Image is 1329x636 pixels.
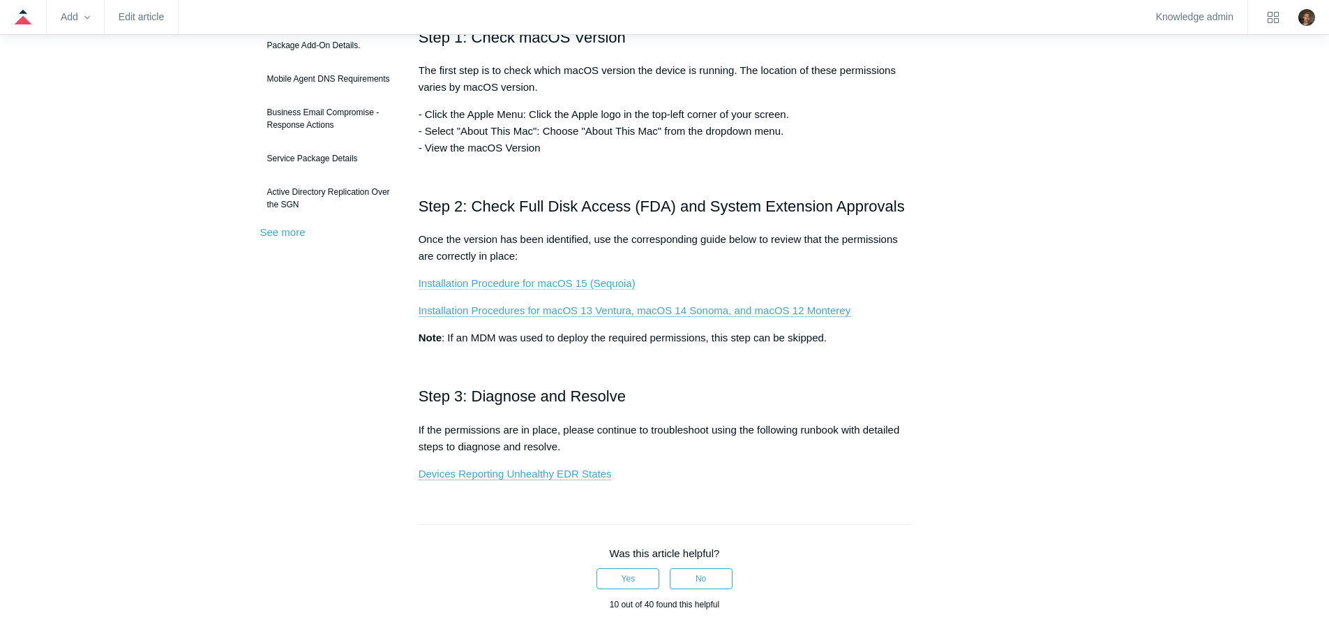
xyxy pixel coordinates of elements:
a: Installation Procedures for macOS 13 Ventura, macOS 14 Sonoma, and macOS 12 Monterey [419,304,850,317]
zd-hc-trigger: Add [61,13,90,21]
h2: Step 1: Check macOS Version [419,25,911,50]
a: Devices Reporting Unhealthy EDR States [419,468,612,480]
a: Knowledge admin [1156,13,1233,21]
zd-hc-trigger: Click your profile icon to open the profile menu [1298,9,1315,26]
span: 10 out of 40 found this helpful [610,600,719,609]
img: user avatar [1298,9,1315,26]
p: The first step is to check which macOS version the device is running. The location of these permi... [419,62,911,96]
p: Once the version has been identified, use the corresponding guide below to review that the permis... [419,231,911,265]
button: This article was helpful [596,568,659,589]
a: Package Add-On Details. [260,32,398,59]
span: Was this article helpful? [610,547,720,559]
a: Edit article [119,13,164,21]
h2: Step 2: Check Full Disk Access (FDA) and System Extension Approvals [419,194,911,219]
a: Service Package Details [260,145,398,172]
a: See more [260,226,306,238]
h2: Step 3: Diagnose and Resolve [419,384,911,408]
a: Mobile Agent DNS Requirements [260,66,398,92]
p: : If an MDM was used to deploy the required permissions, this step can be skipped. [419,330,911,346]
p: If the permissions are in place, please continue to troubleshoot using the following runbook with... [419,422,911,455]
strong: Note [419,332,442,343]
p: - Click the Apple Menu: Click the Apple logo in the top-left corner of your screen. - Select "Abo... [419,106,911,156]
button: This article was not helpful [670,568,733,589]
a: Active Directory Replication Over the SGN [260,179,398,218]
a: Installation Procedure for macOS 15 (Sequoia) [419,277,636,290]
a: Business Email Compromise - Response Actions [260,99,398,138]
